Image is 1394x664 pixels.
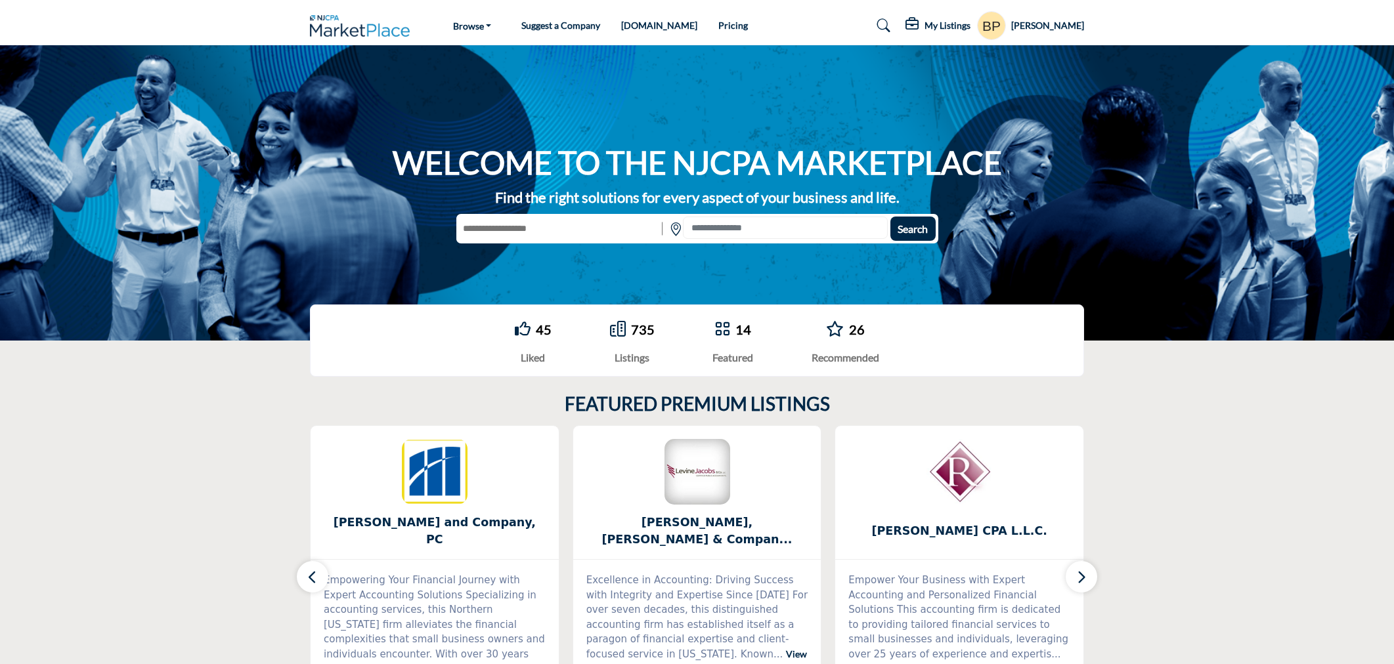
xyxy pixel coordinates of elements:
[610,350,655,365] div: Listings
[565,393,830,415] h2: FEATURED PREMIUM LISTINGS
[898,222,928,235] span: Search
[536,322,552,337] a: 45
[826,321,844,339] a: Go to Recommended
[521,20,600,31] a: Suggest a Company
[573,514,821,549] a: [PERSON_NAME], [PERSON_NAME] & Compan...
[849,322,865,337] a: 26
[330,514,539,549] span: [PERSON_NAME] and Company, PC
[311,514,559,549] a: [PERSON_NAME] and Company, PC
[515,321,531,337] i: Go to Liked
[712,350,753,365] div: Featured
[664,439,730,505] img: Levine, Jacobs & Company, LLC
[855,522,1064,539] span: [PERSON_NAME] CPA L.L.C.
[905,18,970,33] div: My Listings
[835,514,1083,549] a: [PERSON_NAME] CPA L.L.C.
[402,439,468,505] img: Magone and Company, PC
[393,142,1002,183] h1: WELCOME TO THE NJCPA MARKETPLACE
[1011,19,1084,32] h5: [PERSON_NAME]
[593,514,802,549] span: [PERSON_NAME], [PERSON_NAME] & Compan...
[631,322,655,337] a: 735
[593,514,802,549] b: Levine, Jacobs & Company, LLC
[926,439,992,505] img: Rivero CPA L.L.C.
[718,20,748,31] a: Pricing
[925,20,970,31] h5: My Listings
[1051,648,1060,660] span: ...
[659,217,666,241] img: Rectangle%203585.svg
[855,514,1064,549] b: Rivero CPA L.L.C.
[330,514,539,549] b: Magone and Company, PC
[977,11,1006,40] button: Show hide supplier dropdown
[812,350,879,365] div: Recommended
[864,15,899,36] a: Search
[714,321,730,339] a: Go to Featured
[735,322,751,337] a: 14
[495,188,900,206] strong: Find the right solutions for every aspect of your business and life.
[890,217,936,241] button: Search
[444,16,501,35] a: Browse
[773,648,783,660] span: ...
[515,350,552,365] div: Liked
[621,20,697,31] a: [DOMAIN_NAME]
[310,15,416,37] img: Site Logo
